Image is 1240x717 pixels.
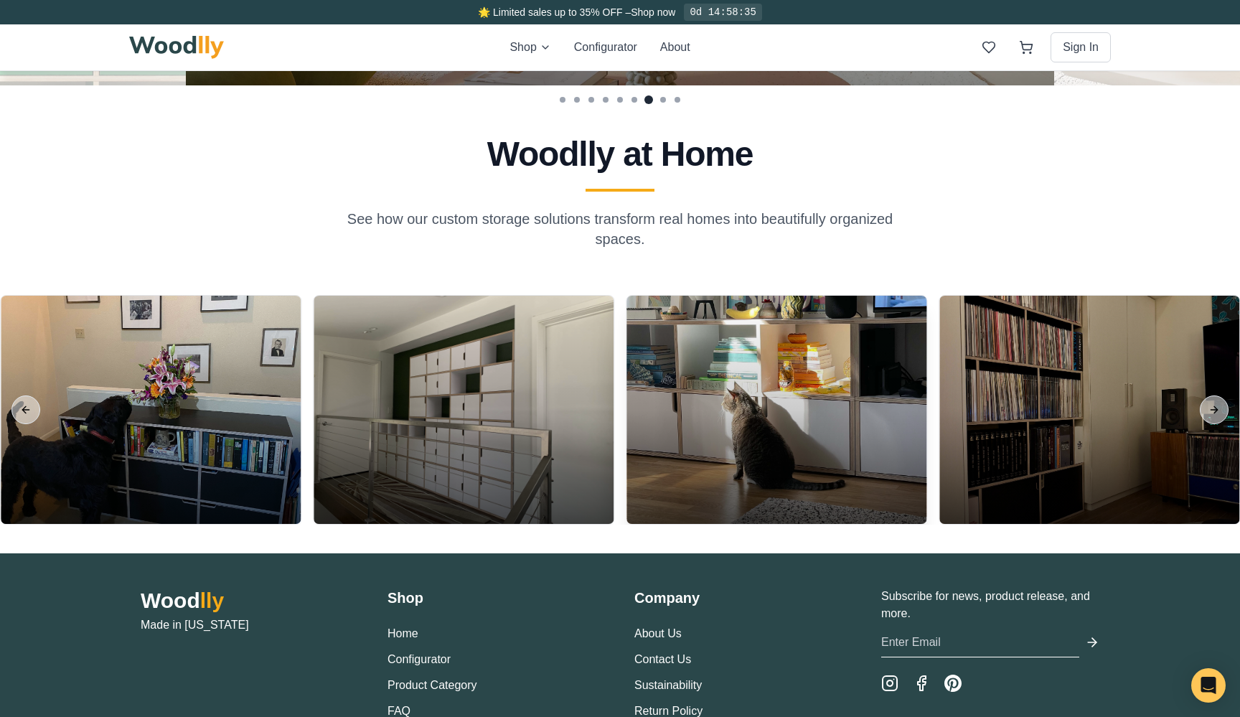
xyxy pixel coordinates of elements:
a: FAQ [387,705,410,717]
a: Pinterest [944,675,962,692]
h3: Shop [387,588,606,608]
button: Shop [509,39,550,56]
h2: Wood [141,588,359,614]
p: See how our custom storage solutions transform real homes into beautifully organized spaces. [344,209,896,249]
a: Contact Us [634,653,691,665]
a: Instagram [881,675,898,692]
div: Open Intercom Messenger [1191,668,1226,703]
a: Facebook [913,675,930,692]
p: Made in [US_STATE] [141,617,359,634]
span: lly [200,589,224,612]
a: Shop now [631,6,675,18]
h2: Woodlly at Home [135,137,1105,172]
button: Configurator [387,651,451,668]
div: 0d 14:58:35 [684,4,761,21]
a: About Us [634,627,682,639]
button: Configurator [574,39,637,56]
a: Home [387,627,418,639]
p: Subscribe for news, product release, and more. [881,588,1099,622]
a: Product Category [387,679,477,691]
h3: Company [634,588,852,608]
input: Enter Email [881,628,1079,657]
span: 🌟 Limited sales up to 35% OFF – [478,6,631,18]
a: Return Policy [634,705,703,717]
button: About [660,39,690,56]
button: Sign In [1051,32,1111,62]
img: Woodlly [129,36,224,59]
a: Sustainability [634,679,702,691]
